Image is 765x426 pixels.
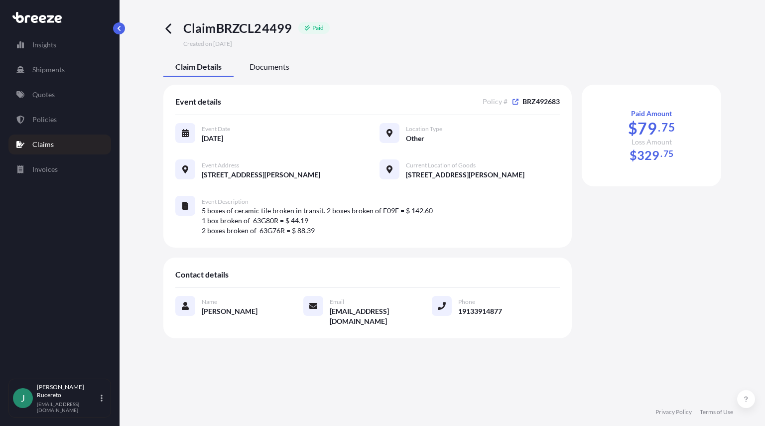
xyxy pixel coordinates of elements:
[202,161,239,169] span: Event Address
[37,401,99,413] p: [EMAIL_ADDRESS][DOMAIN_NAME]
[183,20,292,36] span: Claim BRZCL24499
[8,135,111,154] a: Claims
[628,121,637,137] span: $
[631,109,672,119] span: Paid Amount
[175,270,229,280] span: Contact details
[8,85,111,105] a: Quotes
[330,298,344,306] span: Email
[630,149,637,161] span: $
[637,149,660,161] span: 329
[406,170,524,180] span: [STREET_ADDRESS][PERSON_NAME]
[175,62,222,72] span: Claim Details
[202,125,230,133] span: Event Date
[202,170,320,180] span: [STREET_ADDRESS][PERSON_NAME]
[458,298,475,306] span: Phone
[8,60,111,80] a: Shipments
[8,159,111,179] a: Invoices
[21,393,25,403] span: J
[213,40,232,48] span: [DATE]
[632,137,672,147] span: Loss Amount
[32,90,55,100] p: Quotes
[202,206,560,236] span: 5 boxes of ceramic tile broken in transit. 2 boxes broken of E09F = $ 142.60 1 box broken of 63G8...
[660,151,662,157] span: .
[183,40,232,48] span: Created on
[32,140,54,149] p: Claims
[406,161,476,169] span: Current Location of Goods
[32,115,57,125] p: Policies
[658,124,660,132] span: .
[406,125,442,133] span: Location Type
[700,408,733,416] a: Terms of Use
[32,164,58,174] p: Invoices
[655,408,692,416] a: Privacy Policy
[202,298,217,306] span: Name
[250,62,289,72] span: Documents
[37,383,99,399] p: [PERSON_NAME] Rucereto
[8,35,111,55] a: Insights
[32,65,65,75] p: Shipments
[8,110,111,130] a: Policies
[663,151,673,157] span: 75
[522,97,560,107] span: BRZ492683
[312,24,324,32] p: Paid
[406,134,424,143] span: Other
[661,124,674,132] span: 75
[202,198,249,206] span: Event Description
[483,97,508,107] span: Policy #
[458,306,502,316] span: 19133914877
[330,306,431,326] span: [EMAIL_ADDRESS][DOMAIN_NAME]
[32,40,56,50] p: Insights
[175,97,221,107] span: Event details
[202,306,257,316] span: [PERSON_NAME]
[202,134,223,143] span: [DATE]
[637,121,656,137] span: 79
